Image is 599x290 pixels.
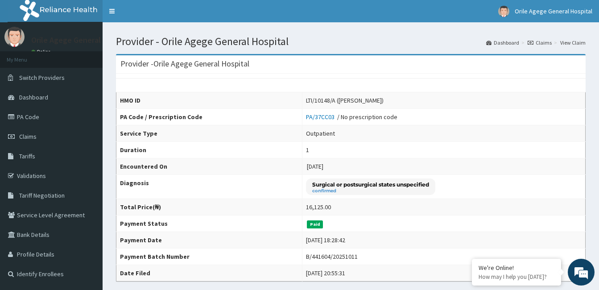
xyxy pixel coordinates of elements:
[479,264,554,272] div: We're Online!
[116,142,302,158] th: Duration
[479,273,554,281] p: How may I help you today?
[306,236,345,244] div: [DATE] 18:28:42
[116,199,302,215] th: Total Price(₦)
[120,60,249,68] h3: Provider - Orile Agege General Hospital
[116,109,302,125] th: PA Code / Prescription Code
[116,232,302,249] th: Payment Date
[116,125,302,142] th: Service Type
[4,27,25,47] img: User Image
[306,112,397,121] div: / No prescription code
[116,215,302,232] th: Payment Status
[19,191,65,199] span: Tariff Negotiation
[528,39,552,46] a: Claims
[116,92,302,109] th: HMO ID
[306,269,345,278] div: [DATE] 20:55:31
[486,39,519,46] a: Dashboard
[307,162,323,170] span: [DATE]
[306,113,337,121] a: PA/37CC03
[312,181,429,188] p: Surgical or postsurgical states unspecified
[19,74,65,82] span: Switch Providers
[116,36,586,47] h1: Provider - Orile Agege General Hospital
[116,265,302,282] th: Date Filed
[307,220,323,228] span: Paid
[31,49,53,55] a: Online
[306,252,358,261] div: B/441604/20251011
[306,96,384,105] div: LTI/10148/A ([PERSON_NAME])
[19,152,35,160] span: Tariffs
[515,7,592,15] span: Orile Agege General Hospital
[560,39,586,46] a: View Claim
[31,36,132,44] p: Orile Agege General Hospital
[19,133,37,141] span: Claims
[116,175,302,199] th: Diagnosis
[306,145,309,154] div: 1
[116,249,302,265] th: Payment Batch Number
[498,6,509,17] img: User Image
[19,93,48,101] span: Dashboard
[312,189,429,193] small: confirmed
[306,203,331,211] div: 16,125.00
[116,158,302,175] th: Encountered On
[306,129,335,138] div: Outpatient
